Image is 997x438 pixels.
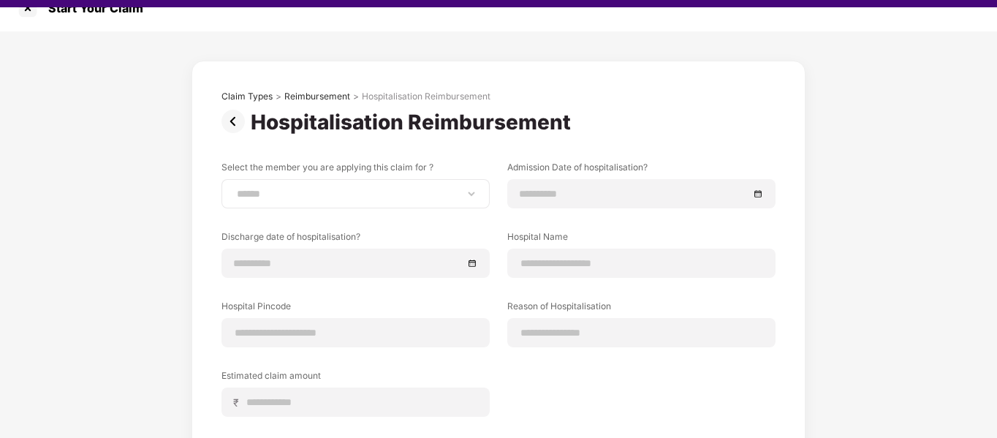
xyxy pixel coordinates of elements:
label: Estimated claim amount [221,369,490,388]
label: Admission Date of hospitalisation? [507,161,776,179]
label: Select the member you are applying this claim for ? [221,161,490,179]
img: svg+xml;base64,PHN2ZyBpZD0iUHJldi0zMngzMiIgeG1sbnM9Imh0dHA6Ly93d3cudzMub3JnLzIwMDAvc3ZnIiB3aWR0aD... [221,110,251,133]
div: Start Your Claim [39,1,143,15]
div: Hospitalisation Reimbursement [362,91,490,102]
label: Reason of Hospitalisation [507,300,776,318]
div: Reimbursement [284,91,350,102]
div: > [353,91,359,102]
label: Discharge date of hospitalisation? [221,230,490,249]
div: Claim Types [221,91,273,102]
div: Hospitalisation Reimbursement [251,110,577,135]
label: Hospital Name [507,230,776,249]
span: ₹ [233,396,245,409]
label: Hospital Pincode [221,300,490,318]
div: > [276,91,281,102]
